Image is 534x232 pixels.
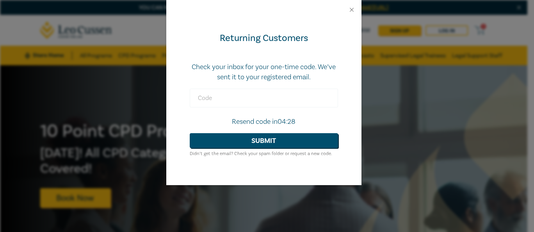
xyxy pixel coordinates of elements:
div: Returning Customers [190,32,338,45]
p: Resend code in 04:28 [190,117,338,127]
small: Didn’t get the email? Check your spam folder or request a new code. [190,151,332,157]
input: Code [190,89,338,107]
button: Close [348,6,355,13]
p: Check your inbox for your one-time code. We’ve sent it to your registered email. [190,62,338,82]
button: Submit [190,133,338,148]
